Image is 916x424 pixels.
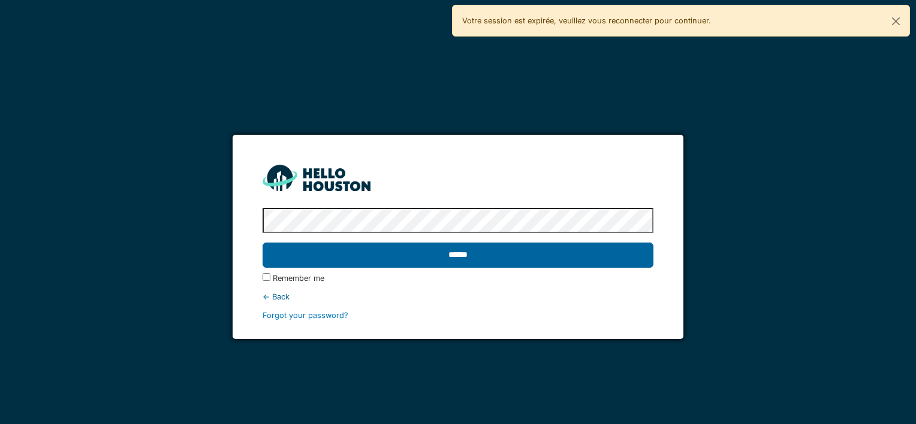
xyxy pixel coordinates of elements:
[882,5,909,37] button: Close
[263,165,370,190] img: HH_line-BYnF2_Hg.png
[273,272,324,284] label: Remember me
[263,311,348,320] a: Forgot your password?
[263,291,653,302] div: ← Back
[452,5,910,37] div: Votre session est expirée, veuillez vous reconnecter pour continuer.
